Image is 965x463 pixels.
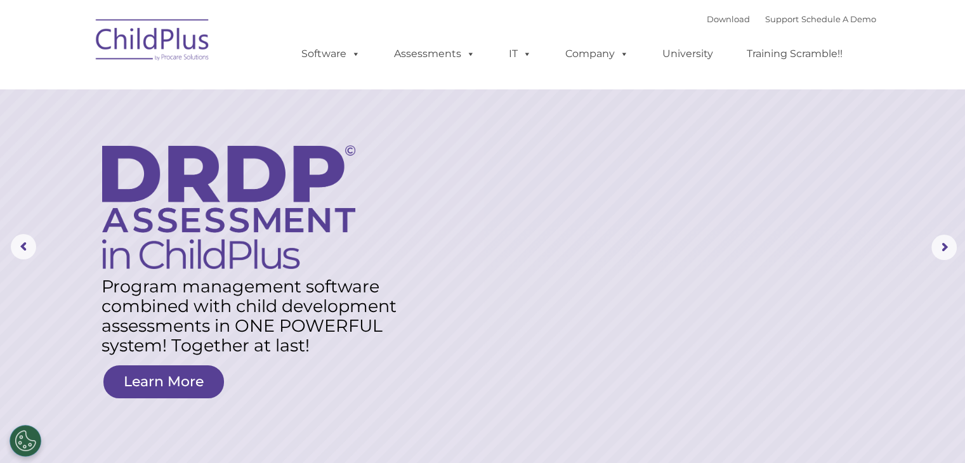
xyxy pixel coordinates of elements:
[102,277,410,355] rs-layer: Program management software combined with child development assessments in ONE POWERFUL system! T...
[176,84,215,93] span: Last name
[758,326,965,463] iframe: Chat Widget
[176,136,230,145] span: Phone number
[103,365,224,398] a: Learn More
[707,14,876,24] font: |
[707,14,750,24] a: Download
[650,41,726,67] a: University
[801,14,876,24] a: Schedule A Demo
[10,425,41,457] button: Cookies Settings
[765,14,799,24] a: Support
[734,41,855,67] a: Training Scramble!!
[553,41,641,67] a: Company
[89,10,216,74] img: ChildPlus by Procare Solutions
[102,145,355,269] img: DRDP Assessment in ChildPlus
[496,41,544,67] a: IT
[289,41,373,67] a: Software
[381,41,488,67] a: Assessments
